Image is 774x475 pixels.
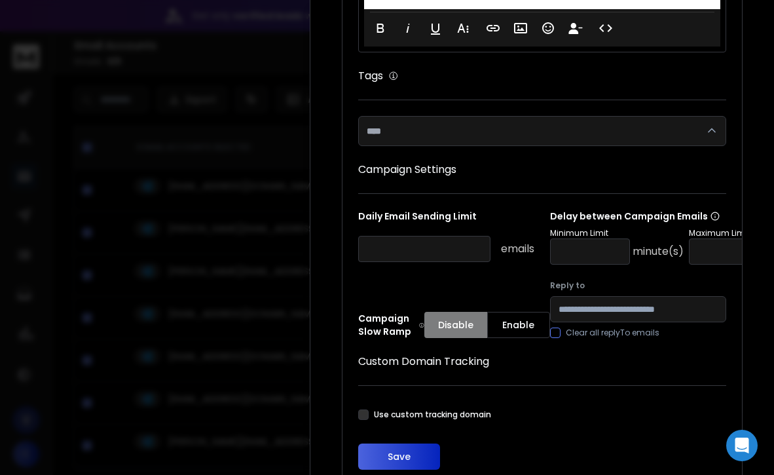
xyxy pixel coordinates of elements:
button: Save [358,444,440,470]
label: Clear all replyTo emails [566,328,659,338]
label: Reply to [550,280,726,291]
h1: Custom Domain Tracking [358,354,726,370]
label: Use custom tracking domain [374,409,491,420]
p: Daily Email Sending Limit [358,210,534,228]
h1: Campaign Settings [358,162,726,178]
button: Insert Image (⌘P) [508,15,533,41]
button: Enable [487,312,550,338]
p: emails [501,241,534,257]
button: Italic (⌘I) [396,15,420,41]
button: Underline (⌘U) [423,15,448,41]
button: Emoticons [536,15,561,41]
button: Bold (⌘B) [368,15,393,41]
div: Open Intercom Messenger [726,430,758,461]
button: Code View [593,15,618,41]
button: Insert Link (⌘K) [481,15,506,41]
p: Minimum Limit [550,228,684,238]
p: Campaign Slow Ramp [358,312,424,338]
h1: Tags [358,68,383,84]
button: Insert Unsubscribe Link [563,15,588,41]
button: Disable [424,312,487,338]
p: minute(s) [633,244,684,259]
